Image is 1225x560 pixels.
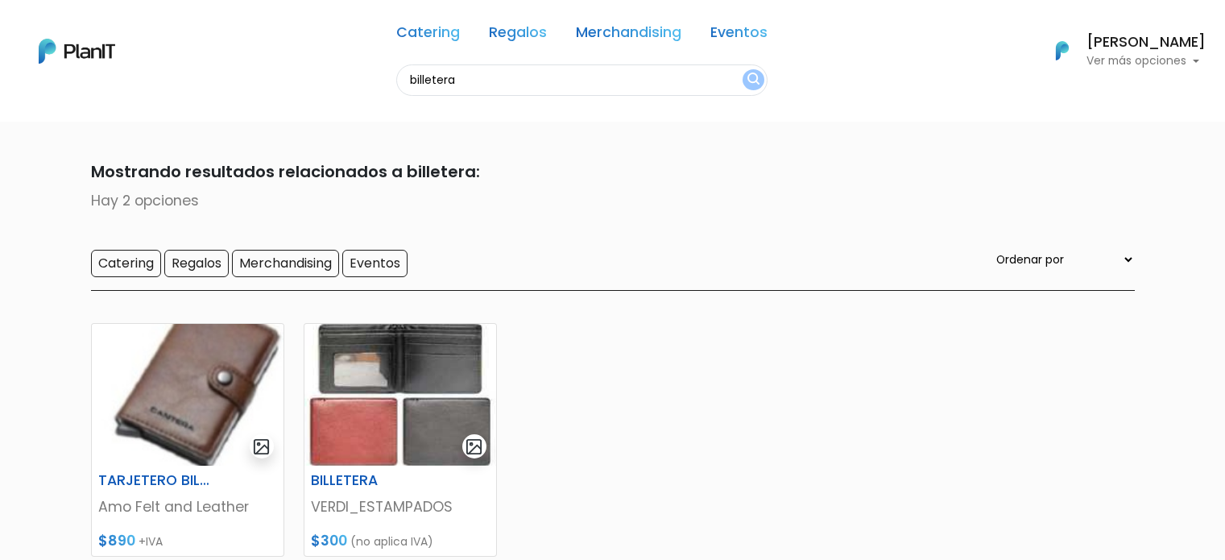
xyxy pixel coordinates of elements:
a: Catering [396,26,460,45]
h6: TARJETERO BILLETERA [89,472,221,489]
span: $890 [98,531,135,550]
span: $300 [311,531,347,550]
img: gallery-light [465,438,483,456]
h6: BILLETERA [301,472,433,489]
p: Hay 2 opciones [91,190,1135,211]
img: gallery-light [252,438,271,456]
a: Eventos [710,26,768,45]
input: Eventos [342,250,408,277]
p: Amo Felt and Leather [98,496,277,517]
img: PlanIt Logo [39,39,115,64]
input: Merchandising [232,250,339,277]
img: PlanIt Logo [1045,33,1080,68]
p: Ver más opciones [1086,56,1206,67]
img: search_button-432b6d5273f82d61273b3651a40e1bd1b912527efae98b1b7a1b2c0702e16a8d.svg [747,73,759,88]
img: thumb_WhatsApp_Image_2025-07-03_at_12.25.42.jpeg [304,324,496,466]
a: gallery-light BILLETERA VERDI_ESTAMPADOS $300 (no aplica IVA) [304,323,497,557]
input: Catering [91,250,161,277]
a: gallery-light TARJETERO BILLETERA Amo Felt and Leather $890 +IVA [91,323,284,557]
img: thumb_WhatsApp_Image_2025-07-03_at_10.09.47.jpeg [92,324,283,466]
a: Merchandising [576,26,681,45]
input: Regalos [164,250,229,277]
p: VERDI_ESTAMPADOS [311,496,490,517]
input: Buscá regalos, desayunos, y más [396,64,768,96]
button: PlanIt Logo [PERSON_NAME] Ver más opciones [1035,30,1206,72]
h6: [PERSON_NAME] [1086,35,1206,50]
p: Mostrando resultados relacionados a billetera: [91,160,1135,184]
a: Regalos [489,26,547,45]
span: (no aplica IVA) [350,533,433,550]
span: +IVA [139,533,163,550]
